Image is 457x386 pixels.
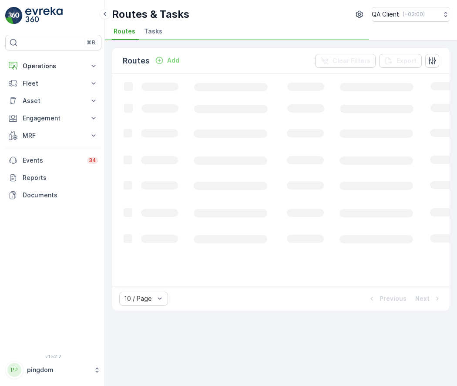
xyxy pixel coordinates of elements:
[5,110,101,127] button: Engagement
[397,57,417,65] p: Export
[380,294,407,303] p: Previous
[167,56,179,65] p: Add
[114,27,135,36] span: Routes
[415,294,430,303] p: Next
[5,127,101,144] button: MRF
[366,293,407,304] button: Previous
[5,7,23,24] img: logo
[5,354,101,359] span: v 1.52.2
[23,156,82,165] p: Events
[23,131,84,140] p: MRF
[144,27,162,36] span: Tasks
[5,75,101,92] button: Fleet
[372,10,399,19] p: QA Client
[5,169,101,186] a: Reports
[23,191,98,200] p: Documents
[414,293,443,304] button: Next
[5,186,101,204] a: Documents
[5,57,101,75] button: Operations
[112,7,189,21] p: Routes & Tasks
[27,366,89,374] p: pingdom
[25,7,63,24] img: logo_light-DOdMpM7g.png
[379,54,422,68] button: Export
[7,363,21,377] div: PP
[87,39,95,46] p: ⌘B
[372,7,450,22] button: QA Client(+03:00)
[23,79,84,88] p: Fleet
[333,57,370,65] p: Clear Filters
[5,92,101,110] button: Asset
[5,152,101,169] a: Events34
[89,157,96,164] p: 34
[315,54,376,68] button: Clear Filters
[23,62,84,70] p: Operations
[23,96,84,105] p: Asset
[5,361,101,379] button: PPpingdom
[151,55,183,66] button: Add
[23,173,98,182] p: Reports
[123,55,150,67] p: Routes
[23,114,84,123] p: Engagement
[403,11,425,18] p: ( +03:00 )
